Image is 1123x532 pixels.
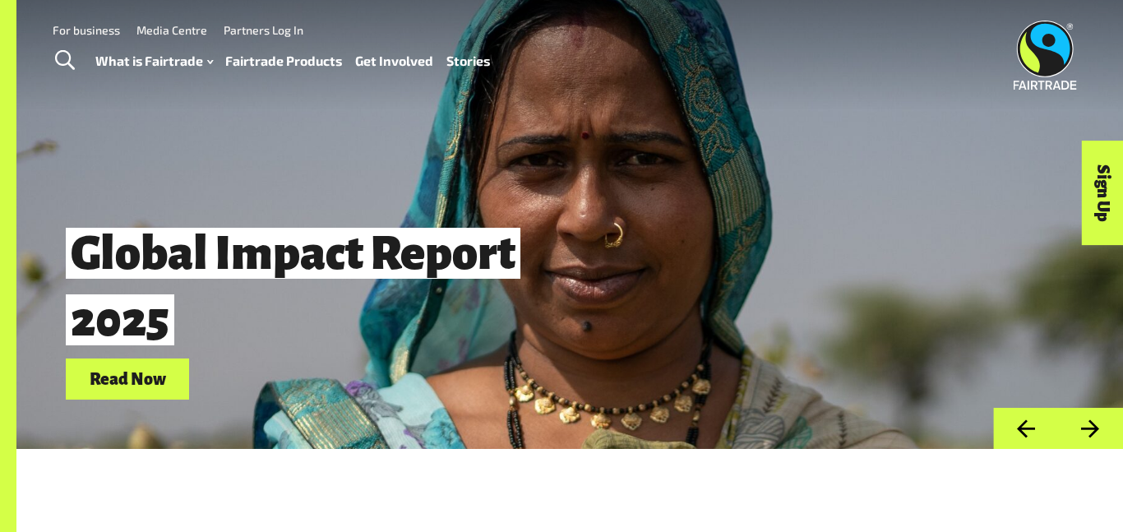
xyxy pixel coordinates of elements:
[1014,21,1077,90] img: Fairtrade Australia New Zealand logo
[225,49,342,73] a: Fairtrade Products
[993,408,1058,450] button: Previous
[53,23,120,37] a: For business
[1058,408,1123,450] button: Next
[446,49,490,73] a: Stories
[95,49,213,73] a: What is Fairtrade
[355,49,433,73] a: Get Involved
[66,359,189,400] a: Read Now
[44,40,85,81] a: Toggle Search
[136,23,207,37] a: Media Centre
[224,23,303,37] a: Partners Log In
[66,228,520,345] span: Global Impact Report 2025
